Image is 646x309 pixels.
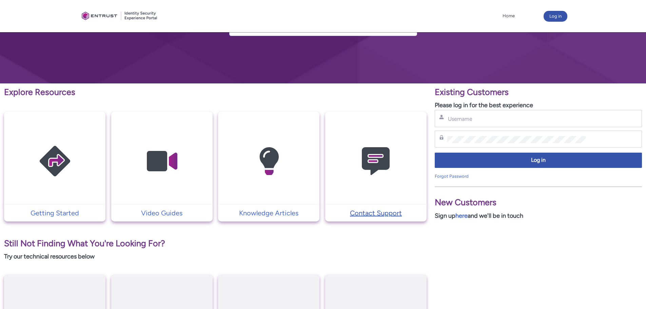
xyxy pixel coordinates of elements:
button: Log in [435,153,642,168]
p: Knowledge Articles [221,208,316,218]
p: Still Not Finding What You're Looking For? [4,237,427,250]
a: Forgot Password [435,174,469,179]
a: Video Guides [111,208,213,218]
p: Please log in for the best experience [435,101,642,110]
img: Video Guides [130,125,194,198]
p: Video Guides [115,208,209,218]
input: Username [447,115,586,122]
a: Contact Support [325,208,427,218]
p: Getting Started [7,208,102,218]
a: Knowledge Articles [218,208,319,218]
img: Knowledge Articles [237,125,301,198]
p: Sign up and we'll be in touch [435,211,642,220]
img: Contact Support [344,125,408,198]
p: Try our technical resources below [4,252,427,261]
iframe: Qualified Messenger [615,278,646,309]
a: Getting Started [4,208,105,218]
img: Getting Started [23,125,87,198]
a: Home [501,11,516,21]
p: Explore Resources [4,86,427,99]
p: Contact Support [329,208,423,218]
button: Log in [544,11,567,22]
span: Log in [439,156,638,164]
p: Existing Customers [435,86,642,99]
p: New Customers [435,196,642,209]
a: here [455,212,468,219]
